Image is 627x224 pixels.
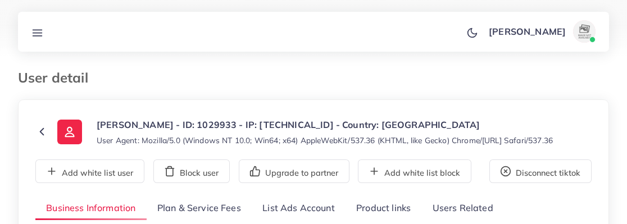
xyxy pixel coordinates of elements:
[153,159,230,183] button: Block user
[421,196,503,221] a: Users Related
[35,196,147,221] a: Business Information
[18,70,97,86] h3: User detail
[358,159,471,183] button: Add white list block
[489,25,566,38] p: [PERSON_NAME]
[97,118,553,131] p: [PERSON_NAME] - ID: 1029933 - IP: [TECHNICAL_ID] - Country: [GEOGRAPHIC_DATA]
[97,135,553,146] small: User Agent: Mozilla/5.0 (Windows NT 10.0; Win64; x64) AppleWebKit/537.36 (KHTML, like Gecko) Chro...
[252,196,346,221] a: List Ads Account
[489,159,592,183] button: Disconnect tiktok
[346,196,421,221] a: Product links
[57,120,82,144] img: ic-user-info.36bf1079.svg
[239,159,349,183] button: Upgrade to partner
[35,159,144,183] button: Add white list user
[483,20,600,43] a: [PERSON_NAME]avatar
[573,20,596,43] img: avatar
[147,196,252,221] a: Plan & Service Fees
